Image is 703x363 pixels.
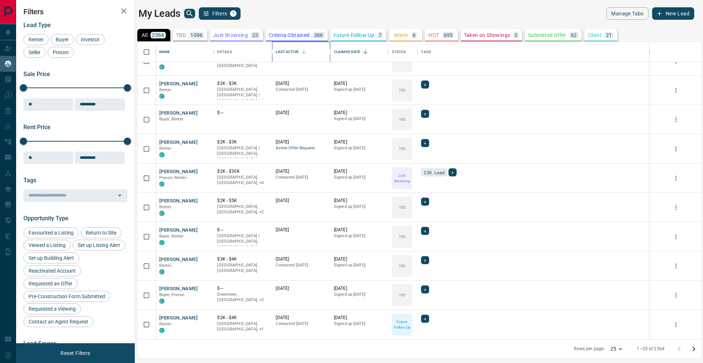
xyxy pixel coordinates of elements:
[606,7,648,20] button: Manage Tabs
[159,181,164,187] div: condos.ca
[159,211,164,216] div: condos.ca
[213,33,248,38] p: Just Browsing
[217,198,268,204] p: $2K - $5K
[334,87,384,93] p: Signed up [DATE]
[213,42,272,62] div: Details
[142,33,148,38] p: All
[48,47,74,58] div: Precon
[217,145,268,162] p: [GEOGRAPHIC_DATA] | [GEOGRAPHIC_DATA], [GEOGRAPHIC_DATA]
[413,33,416,38] p: 6
[217,139,268,145] p: $2K - $3K
[393,319,412,330] p: Future Follow Up
[23,47,46,58] div: Seller
[392,42,406,62] div: Status
[444,33,453,38] p: 695
[190,33,203,38] p: 1096
[424,81,426,88] span: +
[276,285,326,292] p: [DATE]
[159,256,198,263] button: [PERSON_NAME]
[334,168,384,175] p: [DATE]
[388,42,417,62] div: Status
[23,278,78,289] div: Requested an Offer
[72,240,125,251] div: Set up Listing Alert
[379,33,382,38] p: 7
[217,87,268,104] p: Toronto
[217,233,268,250] p: [GEOGRAPHIC_DATA] | [GEOGRAPHIC_DATA], [GEOGRAPHIC_DATA]
[334,139,384,145] p: [DATE]
[217,315,268,321] p: $2K - $4K
[276,110,326,116] p: [DATE]
[159,146,172,151] span: Renter
[299,47,309,57] button: Sort
[159,152,164,157] div: condos.ca
[23,265,81,276] div: Reactivated Account
[394,33,408,38] p: Warm
[428,33,439,38] p: HOT
[231,11,236,16] span: 1
[217,262,268,274] p: [GEOGRAPHIC_DATA], [GEOGRAPHIC_DATA]
[23,252,79,263] div: Set up Building Alert
[184,9,195,18] button: search button
[607,344,625,354] div: 25
[276,168,326,175] p: [DATE]
[514,33,517,38] p: 3
[421,81,429,89] div: +
[399,87,406,93] p: TBD
[26,281,75,287] span: Requested an Offer
[159,168,198,175] button: [PERSON_NAME]
[23,240,71,251] div: Viewed a Listing
[334,33,374,38] p: Future Follow Up
[23,22,51,29] span: Lead Type
[159,269,164,274] div: condos.ca
[159,285,198,292] button: [PERSON_NAME]
[330,42,388,62] div: Claimed Date
[217,81,268,87] p: $2K - $3K
[424,169,445,176] span: ISR Lead
[217,285,268,292] p: $---
[276,175,326,180] p: Contacted [DATE]
[314,33,323,38] p: 366
[159,263,172,268] span: Renter
[51,34,74,45] div: Buyer
[159,328,164,333] div: condos.ca
[399,205,406,210] p: TBD
[26,268,78,274] span: Reactivated Account
[421,139,429,147] div: +
[670,143,681,154] button: more
[421,198,429,206] div: +
[26,306,78,312] span: Requested a Viewing
[334,42,361,62] div: Claimed Date
[334,227,384,233] p: [DATE]
[23,291,110,302] div: Pre-Construction Form Submitted
[417,42,650,62] div: Tags
[159,139,198,146] button: [PERSON_NAME]
[424,227,426,235] span: +
[276,145,326,151] span: Active Offer Request
[272,42,330,62] div: Last Active
[159,322,172,326] span: Renter
[276,42,298,62] div: Last Active
[276,87,326,93] p: Contacted [DATE]
[23,340,57,347] span: Lead Source
[334,315,384,321] p: [DATE]
[571,33,577,38] p: 62
[334,292,384,297] p: Signed up [DATE]
[451,169,454,176] span: +
[464,33,510,38] p: Taken on Showings
[217,110,268,116] p: $---
[217,168,268,175] p: $2K - $30K
[334,110,384,116] p: [DATE]
[421,256,429,264] div: +
[199,7,241,20] button: Filters1
[393,173,412,184] p: Just Browsing
[424,315,426,322] span: +
[637,346,665,352] p: 1–25 of 2364
[23,215,68,222] span: Opportunity Type
[334,81,384,87] p: [DATE]
[276,139,326,145] p: [DATE]
[334,321,384,327] p: Signed up [DATE]
[23,303,81,314] div: Requested a Viewing
[334,116,384,122] p: Signed up [DATE]
[334,145,384,151] p: Signed up [DATE]
[421,227,429,235] div: +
